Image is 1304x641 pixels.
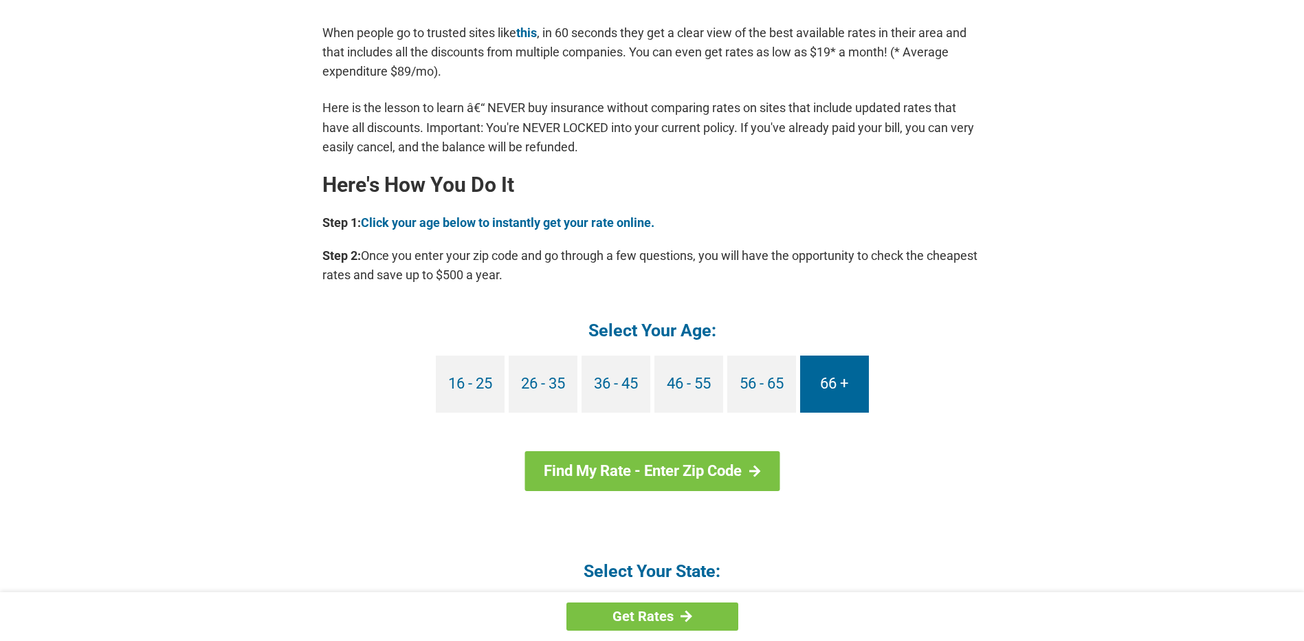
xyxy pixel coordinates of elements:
[322,215,361,230] b: Step 1:
[322,248,361,263] b: Step 2:
[524,451,780,491] a: Find My Rate - Enter Zip Code
[322,174,982,196] h2: Here's How You Do It
[727,356,796,413] a: 56 - 65
[322,560,982,583] h4: Select Your State:
[436,356,505,413] a: 16 - 25
[322,319,982,342] h4: Select Your Age:
[322,98,982,156] p: Here is the lesson to learn â€“ NEVER buy insurance without comparing rates on sites that include...
[509,356,577,413] a: 26 - 35
[361,215,654,230] a: Click your age below to instantly get your rate online.
[516,25,537,40] a: this
[582,356,650,413] a: 36 - 45
[800,356,869,413] a: 66 +
[322,246,982,285] p: Once you enter your zip code and go through a few questions, you will have the opportunity to che...
[566,602,738,631] a: Get Rates
[654,356,723,413] a: 46 - 55
[322,23,982,81] p: When people go to trusted sites like , in 60 seconds they get a clear view of the best available ...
